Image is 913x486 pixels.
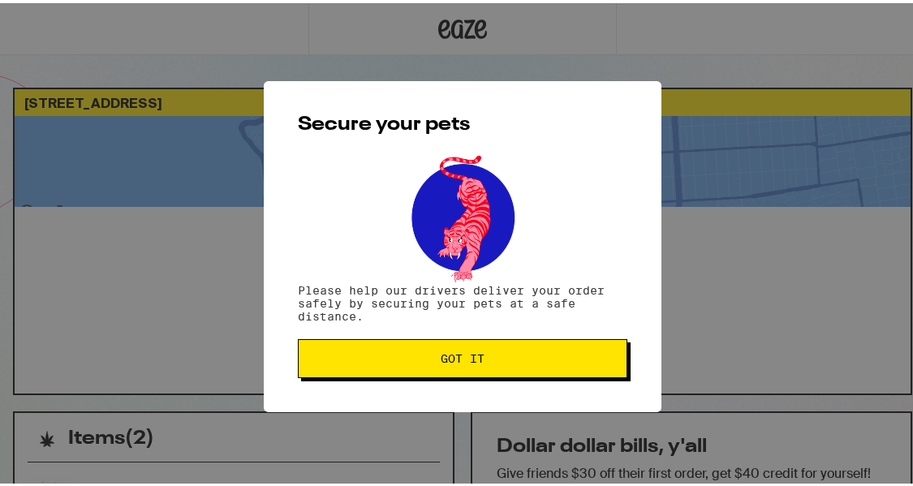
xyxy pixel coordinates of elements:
h2: Secure your pets [298,112,627,131]
button: Got it [298,336,627,375]
p: Please help our drivers deliver your order safely by securing your pets at a safe distance. [298,281,627,320]
img: pets [396,148,529,281]
span: Hi. Need any help? [10,11,117,24]
span: Got it [441,350,484,361]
